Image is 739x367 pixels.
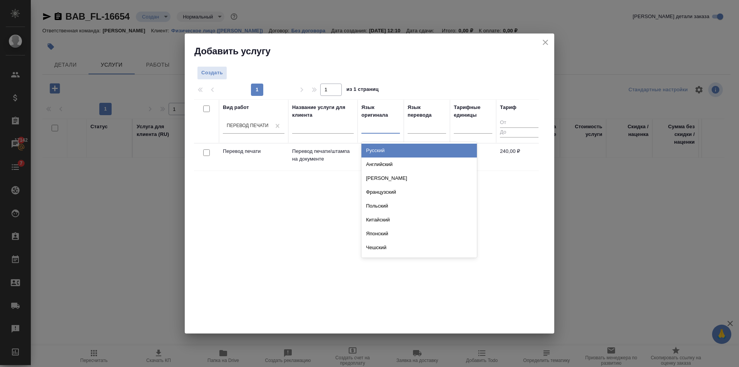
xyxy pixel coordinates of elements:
div: Китайский [361,213,477,227]
div: Русский [361,144,477,158]
td: 240,00 ₽ [496,144,542,171]
button: close [540,37,551,48]
input: До [500,127,538,137]
h2: Добавить услугу [194,45,554,57]
input: От [500,118,538,128]
div: Название услуги для клиента [292,104,354,119]
div: Перевод печати [227,123,268,129]
div: Вид работ [223,104,249,111]
p: Перевод печати/штампа на документе [292,147,354,163]
div: Тариф [500,104,517,111]
div: Сербский [361,255,477,268]
div: [PERSON_NAME] [361,171,477,185]
p: Перевод печати [223,147,284,155]
span: Создать [201,69,223,77]
div: Польский [361,199,477,213]
div: Язык перевода [408,104,446,119]
div: Английский [361,158,477,171]
div: Чешский [361,241,477,255]
button: Создать [197,66,227,80]
div: Японский [361,227,477,241]
div: Французский [361,185,477,199]
span: из 1 страниц [346,85,379,96]
td: Не указан [358,144,404,171]
div: Язык оригинала [361,104,400,119]
div: Тарифные единицы [454,104,492,119]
